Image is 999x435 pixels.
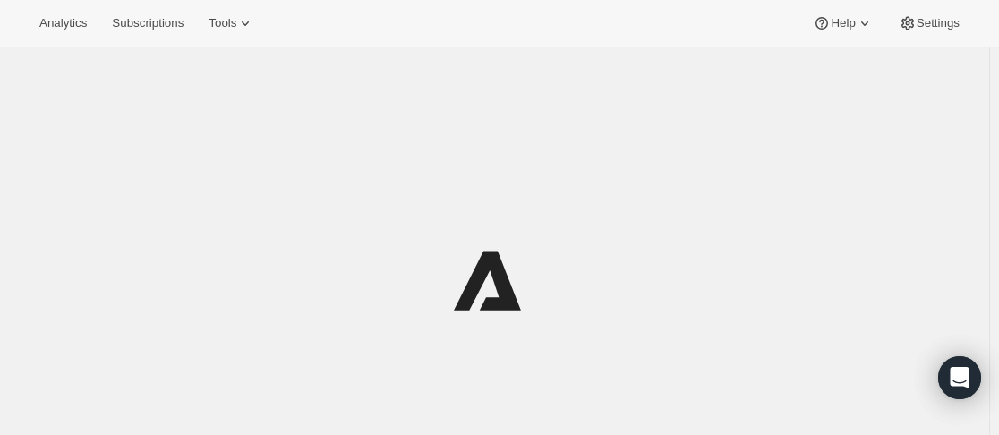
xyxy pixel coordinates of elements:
[209,16,236,30] span: Tools
[198,11,265,36] button: Tools
[938,356,981,399] div: Open Intercom Messenger
[831,16,855,30] span: Help
[112,16,184,30] span: Subscriptions
[39,16,87,30] span: Analytics
[101,11,194,36] button: Subscriptions
[802,11,884,36] button: Help
[29,11,98,36] button: Analytics
[888,11,970,36] button: Settings
[917,16,960,30] span: Settings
